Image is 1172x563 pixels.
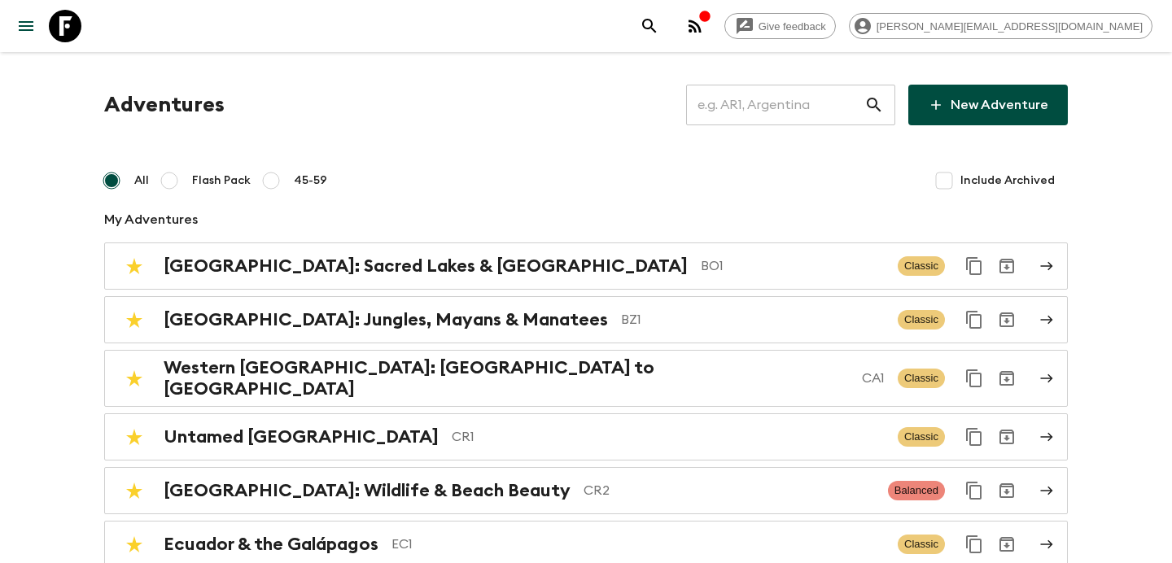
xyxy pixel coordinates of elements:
p: BO1 [701,256,885,276]
span: Classic [898,427,945,447]
button: Archive [991,303,1023,336]
button: Archive [991,528,1023,561]
span: All [134,172,149,189]
p: CR2 [584,481,875,500]
a: [GEOGRAPHIC_DATA]: Sacred Lakes & [GEOGRAPHIC_DATA]BO1ClassicDuplicate for 45-59Archive [104,242,1068,290]
button: Duplicate for 45-59 [958,528,991,561]
span: [PERSON_NAME][EMAIL_ADDRESS][DOMAIN_NAME] [868,20,1152,33]
h2: Untamed [GEOGRAPHIC_DATA] [164,426,439,447]
span: Classic [898,310,945,330]
button: Archive [991,421,1023,453]
h2: Western [GEOGRAPHIC_DATA]: [GEOGRAPHIC_DATA] to [GEOGRAPHIC_DATA] [164,357,849,399]
span: Balanced [888,481,945,500]
button: Duplicate for 45-59 [958,303,991,336]
p: BZ1 [621,310,885,330]
span: Give feedback [750,20,835,33]
p: My Adventures [104,210,1068,229]
button: Archive [991,250,1023,282]
h1: Adventures [104,89,225,121]
p: CR1 [452,427,885,447]
button: Duplicate for 45-59 [958,250,991,282]
span: 45-59 [294,172,327,189]
p: CA1 [862,369,885,388]
a: [GEOGRAPHIC_DATA]: Wildlife & Beach BeautyCR2BalancedDuplicate for 45-59Archive [104,467,1068,514]
a: Untamed [GEOGRAPHIC_DATA]CR1ClassicDuplicate for 45-59Archive [104,413,1068,460]
h2: [GEOGRAPHIC_DATA]: Wildlife & Beach Beauty [164,480,571,501]
a: [GEOGRAPHIC_DATA]: Jungles, Mayans & ManateesBZ1ClassicDuplicate for 45-59Archive [104,296,1068,343]
h2: [GEOGRAPHIC_DATA]: Sacred Lakes & [GEOGRAPHIC_DATA] [164,255,688,277]
input: e.g. AR1, Argentina [686,82,864,128]
span: Classic [898,256,945,276]
p: EC1 [391,535,885,554]
h2: [GEOGRAPHIC_DATA]: Jungles, Mayans & Manatees [164,309,608,330]
h2: Ecuador & the Galápagos [164,534,378,555]
button: Archive [991,362,1023,395]
span: Include Archived [960,172,1055,189]
span: Classic [898,369,945,388]
button: search adventures [633,10,666,42]
button: Duplicate for 45-59 [958,421,991,453]
span: Flash Pack [192,172,251,189]
a: New Adventure [908,85,1068,125]
button: Duplicate for 45-59 [958,362,991,395]
button: Duplicate for 45-59 [958,474,991,507]
a: Give feedback [724,13,836,39]
div: [PERSON_NAME][EMAIL_ADDRESS][DOMAIN_NAME] [849,13,1152,39]
button: menu [10,10,42,42]
button: Archive [991,474,1023,507]
a: Western [GEOGRAPHIC_DATA]: [GEOGRAPHIC_DATA] to [GEOGRAPHIC_DATA]CA1ClassicDuplicate for 45-59Arc... [104,350,1068,407]
span: Classic [898,535,945,554]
